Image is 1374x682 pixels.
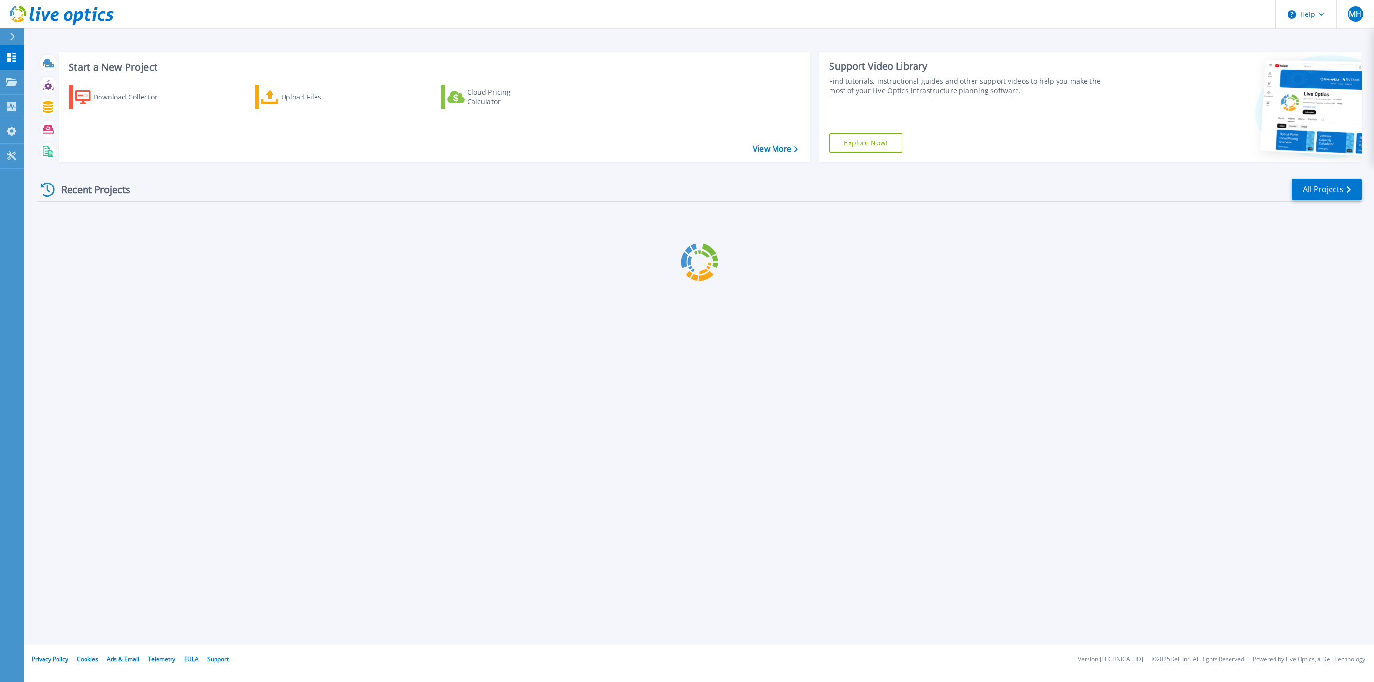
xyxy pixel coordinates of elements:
[829,76,1111,96] div: Find tutorials, instructional guides and other support videos to help you make the most of your L...
[184,655,199,663] a: EULA
[753,144,798,154] a: View More
[32,655,68,663] a: Privacy Policy
[69,62,798,72] h3: Start a New Project
[207,655,229,663] a: Support
[69,85,176,109] a: Download Collector
[829,60,1111,72] div: Support Video Library
[77,655,98,663] a: Cookies
[829,133,902,153] a: Explore Now!
[255,85,362,109] a: Upload Files
[441,85,548,109] a: Cloud Pricing Calculator
[148,655,175,663] a: Telemetry
[1349,10,1361,18] span: MH
[467,87,544,107] div: Cloud Pricing Calculator
[93,87,171,107] div: Download Collector
[1078,656,1143,663] li: Version: [TECHNICAL_ID]
[1152,656,1244,663] li: © 2025 Dell Inc. All Rights Reserved
[37,178,143,201] div: Recent Projects
[1292,179,1362,200] a: All Projects
[281,87,358,107] div: Upload Files
[1253,656,1365,663] li: Powered by Live Optics, a Dell Technology
[107,655,139,663] a: Ads & Email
